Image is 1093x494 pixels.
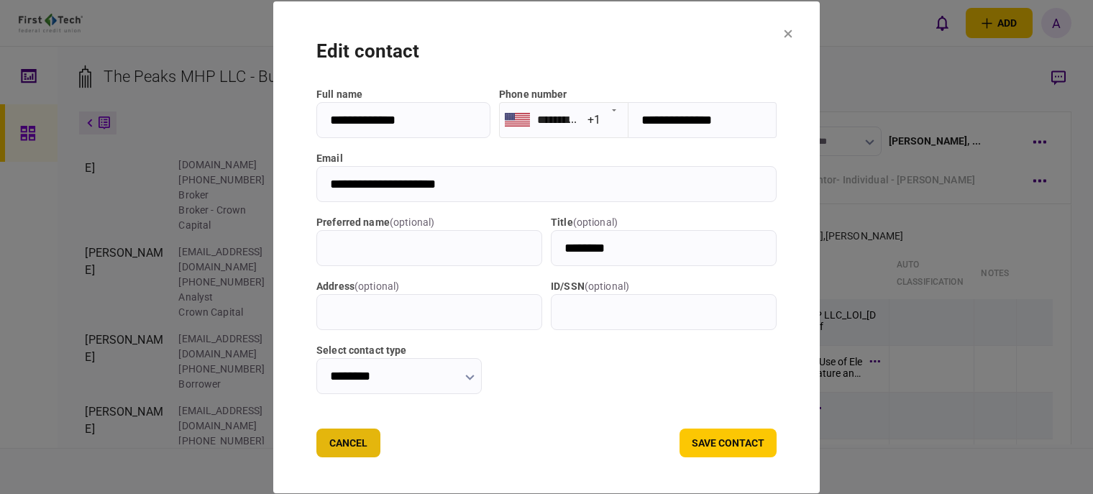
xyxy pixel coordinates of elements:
[499,88,567,100] label: Phone number
[316,102,490,138] input: full name
[316,37,777,65] div: edit contact
[551,294,777,330] input: ID/SSN
[585,280,629,292] span: ( optional )
[316,429,380,457] button: Cancel
[505,113,530,126] img: us
[316,279,542,294] label: address
[604,99,624,119] button: Open
[573,216,618,228] span: ( optional )
[316,358,482,394] input: Select contact type
[390,216,434,228] span: ( optional )
[587,111,600,128] div: +1
[355,280,399,292] span: ( optional )
[551,279,777,294] label: ID/SSN
[316,87,490,102] label: full name
[551,230,777,266] input: title
[680,429,777,457] button: save contact
[316,215,542,230] label: Preferred name
[551,215,777,230] label: title
[316,294,542,330] input: address
[316,166,777,202] input: email
[316,343,482,358] label: Select contact type
[316,151,777,166] label: email
[316,230,542,266] input: Preferred name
